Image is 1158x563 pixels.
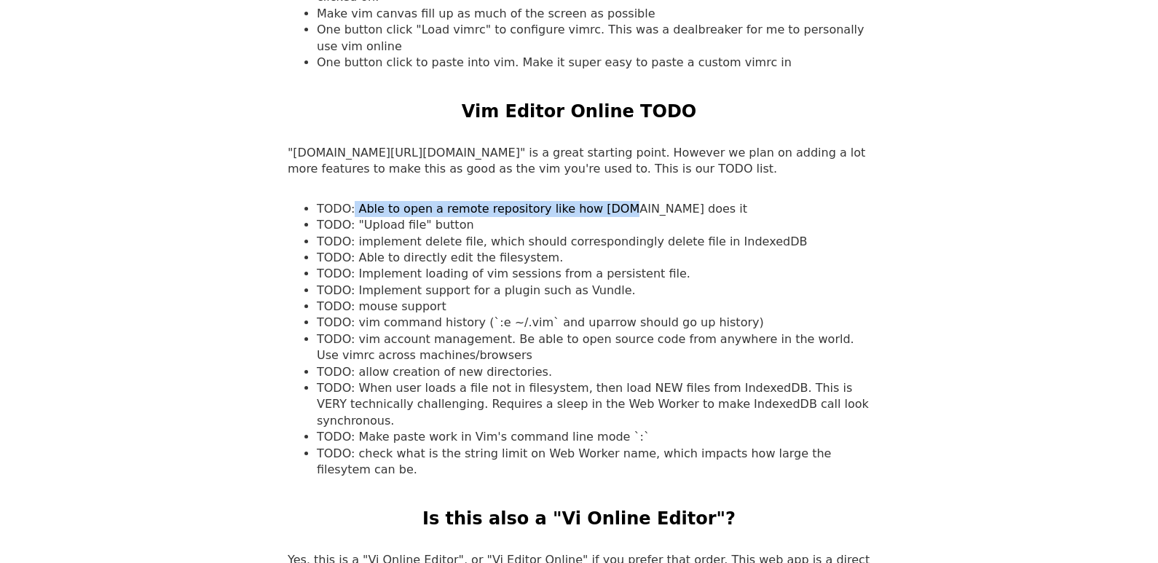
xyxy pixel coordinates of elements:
p: "[DOMAIN_NAME][URL][DOMAIN_NAME]" is a great starting point. However we plan on adding a lot more... [288,145,870,178]
li: TODO: When user loads a file not in filesystem, then load NEW files from IndexedDB. This is VERY ... [317,380,870,429]
li: TODO: Able to open a remote repository like how [DOMAIN_NAME] does it [317,201,870,217]
li: One button click "Load vimrc" to configure vimrc. This was a dealbreaker for me to personally use... [317,22,870,55]
h2: Vim Editor Online TODO [462,100,696,125]
li: TODO: allow creation of new directories. [317,364,870,380]
li: TODO: implement delete file, which should correspondingly delete file in IndexedDB [317,234,870,250]
h2: Is this also a "Vi Online Editor"? [422,507,736,532]
li: TODO: Make paste work in Vim's command line mode `:` [317,429,870,445]
li: TODO: Implement support for a plugin such as Vundle. [317,283,870,299]
li: TODO: check what is the string limit on Web Worker name, which impacts how large the filesytem ca... [317,446,870,479]
li: Make vim canvas fill up as much of the screen as possible [317,6,870,22]
li: One button click to paste into vim. Make it super easy to paste a custom vimrc in [317,55,870,71]
li: TODO: Able to directly edit the filesystem. [317,250,870,266]
li: TODO: "Upload file" button [317,217,870,233]
li: TODO: vim account management. Be able to open source code from anywhere in the world. Use vimrc a... [317,331,870,364]
li: TODO: vim command history (`:e ~/.vim` and uparrow should go up history) [317,315,870,331]
li: TODO: mouse support [317,299,870,315]
li: TODO: Implement loading of vim sessions from a persistent file. [317,266,870,282]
